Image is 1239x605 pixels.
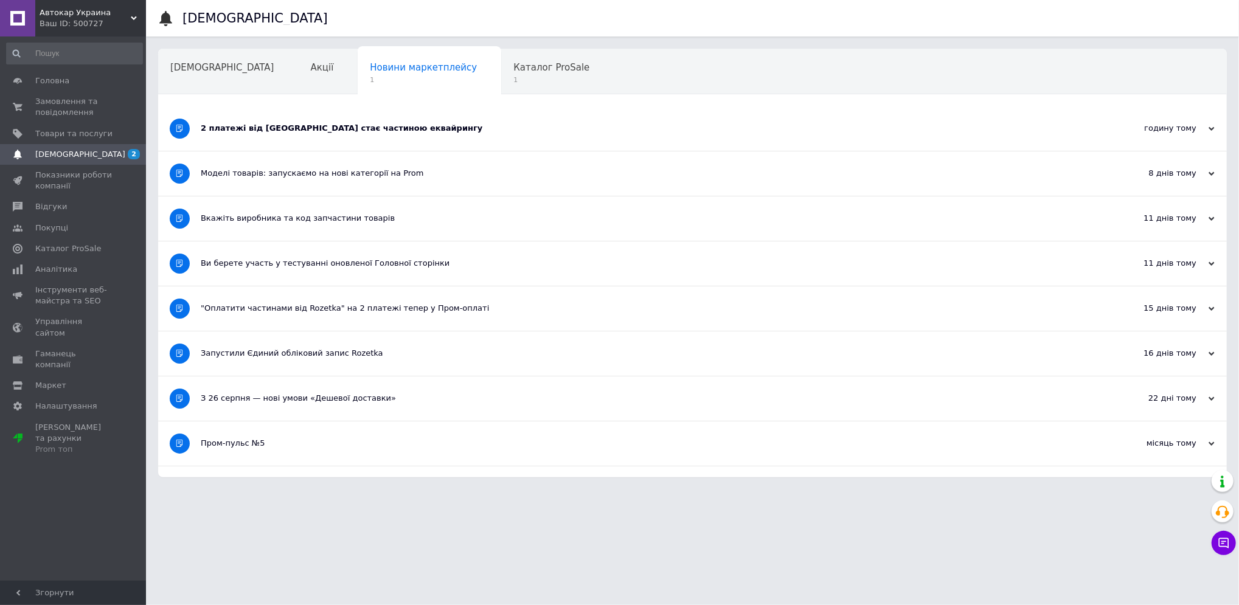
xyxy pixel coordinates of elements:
[35,316,113,338] span: Управління сайтом
[201,393,1093,404] div: З 26 серпня — нові умови «Дешевої доставки»
[35,285,113,306] span: Інструменти веб-майстра та SEO
[35,223,68,233] span: Покупці
[201,168,1093,179] div: Моделі товарів: запускаємо на нові категорії на Prom
[40,7,131,18] span: Автокар Украина
[201,438,1093,449] div: Пром-пульс №5
[513,75,589,85] span: 1
[35,149,125,160] span: [DEMOGRAPHIC_DATA]
[40,18,146,29] div: Ваш ID: 500727
[35,380,66,391] span: Маркет
[201,348,1093,359] div: Запустили Єдиний обліковий запис Rozetka
[35,243,101,254] span: Каталог ProSale
[6,43,143,64] input: Пошук
[35,201,67,212] span: Відгуки
[370,75,477,85] span: 1
[513,62,589,73] span: Каталог ProSale
[35,444,113,455] div: Prom топ
[1093,213,1215,224] div: 11 днів тому
[35,348,113,370] span: Гаманець компанії
[201,258,1093,269] div: Ви берете участь у тестуванні оновленої Головної сторінки
[201,213,1093,224] div: Вкажіть виробника та код запчастини товарів
[370,62,477,73] span: Новини маркетплейсу
[35,128,113,139] span: Товари та послуги
[1093,258,1215,269] div: 11 днів тому
[35,170,113,192] span: Показники роботи компанії
[182,11,328,26] h1: [DEMOGRAPHIC_DATA]
[35,401,97,412] span: Налаштування
[35,264,77,275] span: Аналітика
[35,96,113,118] span: Замовлення та повідомлення
[1093,348,1215,359] div: 16 днів тому
[170,62,274,73] span: [DEMOGRAPHIC_DATA]
[1093,393,1215,404] div: 22 дні тому
[35,422,113,455] span: [PERSON_NAME] та рахунки
[128,149,140,159] span: 2
[311,62,334,73] span: Акції
[1212,531,1236,555] button: Чат з покупцем
[1093,123,1215,134] div: годину тому
[1093,303,1215,314] div: 15 днів тому
[1093,168,1215,179] div: 8 днів тому
[201,123,1093,134] div: 2 платежі від [GEOGRAPHIC_DATA] стає частиною еквайрингу
[201,303,1093,314] div: "Оплатити частинами від Rozetka" на 2 платежі тепер у Пром-оплаті
[35,75,69,86] span: Головна
[1093,438,1215,449] div: місяць тому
